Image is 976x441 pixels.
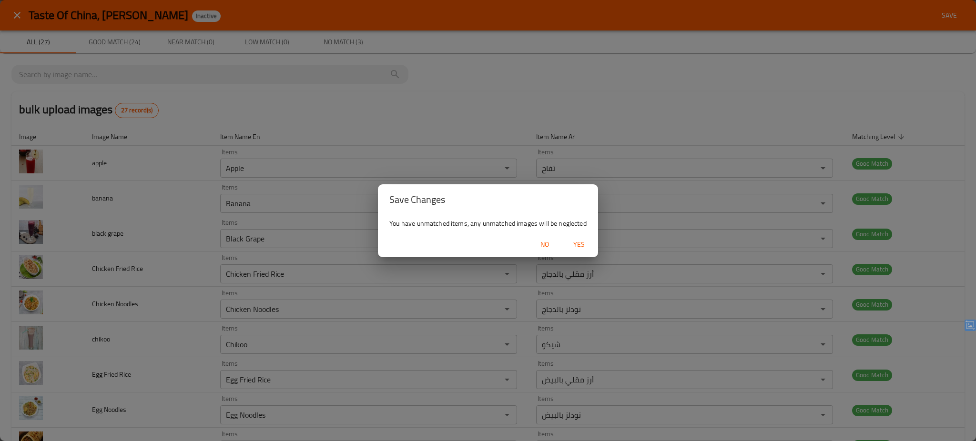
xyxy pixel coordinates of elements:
[564,236,594,253] button: Yes
[529,236,560,253] button: No
[533,239,556,251] span: No
[378,215,598,232] div: You have unmatched items, any unmatched images will be neglected
[568,239,590,251] span: Yes
[389,192,587,207] h2: Save Changes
